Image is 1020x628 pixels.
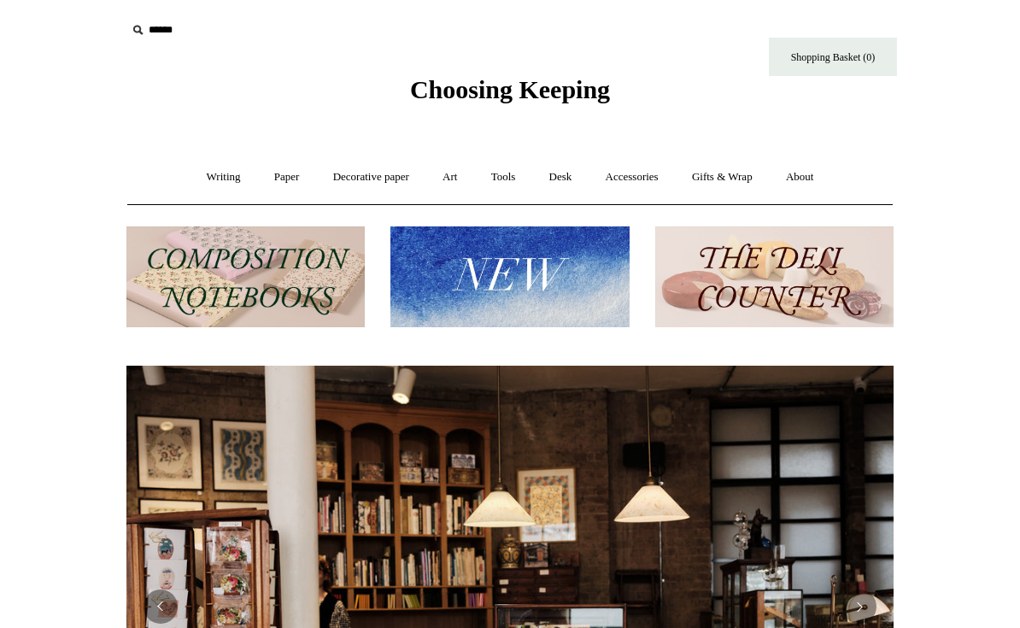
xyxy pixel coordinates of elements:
a: Art [427,155,472,200]
a: Decorative paper [318,155,425,200]
img: 202302 Composition ledgers.jpg__PID:69722ee6-fa44-49dd-a067-31375e5d54ec [126,226,365,328]
button: Previous [144,590,178,624]
span: Choosing Keeping [410,75,610,103]
a: Paper [259,155,315,200]
a: Desk [534,155,588,200]
a: Gifts & Wrap [677,155,768,200]
a: Shopping Basket (0) [769,38,897,76]
img: New.jpg__PID:f73bdf93-380a-4a35-bcfe-7823039498e1 [390,226,629,328]
a: About [771,155,829,200]
img: The Deli Counter [655,226,894,328]
a: Accessories [590,155,674,200]
a: Choosing Keeping [410,89,610,101]
a: Writing [191,155,256,200]
a: Tools [476,155,531,200]
button: Next [842,590,876,624]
